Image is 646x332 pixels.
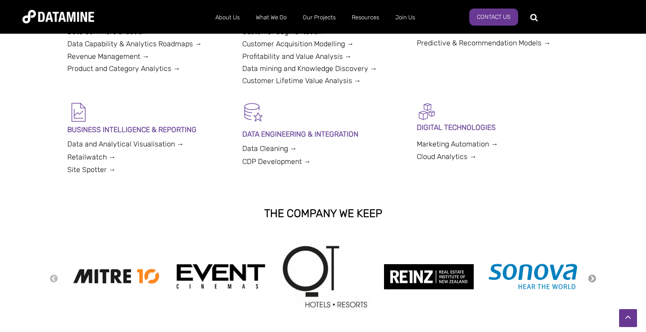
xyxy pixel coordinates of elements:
[417,39,550,47] a: Predictive & Recommendation Models →
[49,274,58,284] button: Previous
[384,264,474,289] img: reinz
[264,207,382,220] strong: THE COMPANY WE KEEP
[22,10,94,23] img: Datamine
[344,6,387,29] a: Resources
[417,101,437,121] img: Digital Activation
[242,52,352,61] a: Profitability and Value Analysis →
[488,263,578,290] img: Sonova
[417,140,498,148] a: Marketing Automation →
[67,52,149,61] a: Revenue Management →
[67,40,202,48] a: Data Capability & Analytics Roadmaps →
[242,64,377,73] a: Data mining and Knowledge Discovery →
[67,64,180,73] a: Product and Category Analytics →
[67,153,116,161] a: Retailwatch →
[242,40,354,48] a: Customer Acquisition Modelling →
[67,140,184,148] a: Data and Analytical Visualisation →
[242,101,265,124] img: Data Hygiene
[176,264,266,290] img: event cinemas
[242,76,361,85] a: Customer Lifetime Value Analysis →
[588,274,597,284] button: Next
[242,128,404,140] p: DATA ENGINEERING & INTEGRATION
[67,101,90,124] img: BI & Reporting
[67,124,229,136] p: BUSINESS INTELLIGENCE & REPORTING
[469,9,518,26] a: Contact Us
[207,6,248,29] a: About Us
[295,6,344,29] a: Our Projects
[242,144,297,153] a: Data Cleaning →
[72,266,161,287] img: Mitre 10
[280,243,370,310] img: qt hotels
[417,121,579,133] p: DIGITAL TECHNOLOGIES
[417,152,476,161] a: Cloud Analytics →
[242,157,311,166] a: CDP Development →
[248,6,295,29] a: What We Do
[67,165,116,174] a: Site Spotter →
[387,6,423,29] a: Join Us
